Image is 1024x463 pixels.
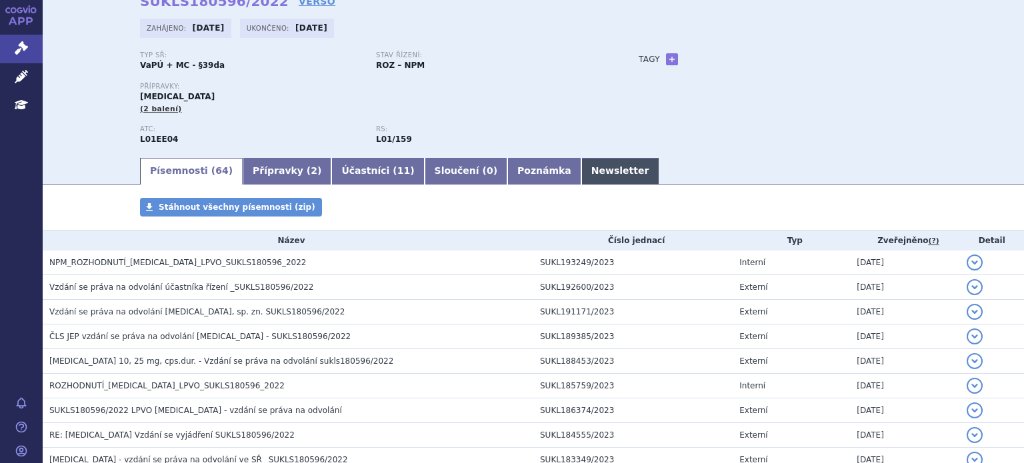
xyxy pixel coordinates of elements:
[850,275,959,300] td: [DATE]
[967,304,983,320] button: detail
[850,300,959,324] td: [DATE]
[331,158,424,185] a: Účastníci (11)
[533,275,733,300] td: SUKL192600/2023
[850,250,959,275] td: [DATE]
[140,83,612,91] p: Přípravky:
[666,53,678,65] a: +
[967,427,983,443] button: detail
[49,258,306,267] span: NPM_ROZHODNUTÍ_KOSELUGO_LPVO_SUKLS180596_2022
[43,231,533,250] th: Název
[147,23,189,33] span: Zahájeno:
[739,381,765,390] span: Interní
[967,254,983,270] button: detail
[850,349,959,374] td: [DATE]
[376,135,412,144] strong: selumetinib
[850,423,959,448] td: [DATE]
[425,158,507,185] a: Sloučení (0)
[295,23,327,33] strong: [DATE]
[928,236,939,246] abbr: (?)
[739,430,767,440] span: Externí
[533,349,733,374] td: SUKL188453/2023
[739,307,767,316] span: Externí
[49,307,345,316] span: Vzdání se práva na odvolání KOSELUGO, sp. zn. SUKLS180596/2022
[960,231,1024,250] th: Detail
[850,324,959,349] td: [DATE]
[140,105,182,113] span: (2 balení)
[967,353,983,369] button: detail
[533,398,733,423] td: SUKL186374/2023
[376,51,599,59] p: Stav řízení:
[967,378,983,394] button: detail
[739,356,767,366] span: Externí
[376,125,599,133] p: RS:
[967,328,983,344] button: detail
[739,332,767,341] span: Externí
[49,430,295,440] span: RE: KOSELUGO Vzdání se vyjádření SUKLS180596/2022
[397,165,410,176] span: 11
[49,381,285,390] span: ROZHODNUTÍ_KOSELUGO_LPVO_SUKLS180596_2022
[533,250,733,275] td: SUKL193249/2023
[639,51,660,67] h3: Tagy
[533,423,733,448] td: SUKL184555/2023
[967,402,983,418] button: detail
[533,300,733,324] td: SUKL191171/2023
[507,158,581,185] a: Poznámka
[140,198,322,217] a: Stáhnout všechny písemnosti (zip)
[140,135,178,144] strong: SELUMETINIB
[49,332,351,341] span: ČLS JEP vzdání se práva na odvolání KOSELUGO - SUKLS180596/2022
[49,282,314,292] span: Vzdání se práva na odvolání účastníka řízení _SUKLS180596/2022
[581,158,659,185] a: Newsletter
[193,23,225,33] strong: [DATE]
[967,279,983,295] button: detail
[215,165,228,176] span: 64
[140,158,243,185] a: Písemnosti (64)
[49,406,342,415] span: SUKLS180596/2022 LPVO KOSELUGO - vzdání se práva na odvolání
[140,51,363,59] p: Typ SŘ:
[533,324,733,349] td: SUKL189385/2023
[159,203,315,212] span: Stáhnout všechny písemnosti (zip)
[49,356,393,366] span: KOSELUGO 10, 25 mg, cps.dur. - Vzdání se práva na odvolání sukls180596/2022
[487,165,493,176] span: 0
[739,258,765,267] span: Interní
[533,374,733,398] td: SUKL185759/2023
[243,158,331,185] a: Přípravky (2)
[140,61,225,70] strong: VaPÚ + MC - §39da
[850,374,959,398] td: [DATE]
[311,165,317,176] span: 2
[140,125,363,133] p: ATC:
[733,231,850,250] th: Typ
[140,92,215,101] span: [MEDICAL_DATA]
[850,231,959,250] th: Zveřejněno
[739,282,767,292] span: Externí
[850,398,959,423] td: [DATE]
[533,231,733,250] th: Číslo jednací
[247,23,292,33] span: Ukončeno:
[739,406,767,415] span: Externí
[376,61,425,70] strong: ROZ – NPM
